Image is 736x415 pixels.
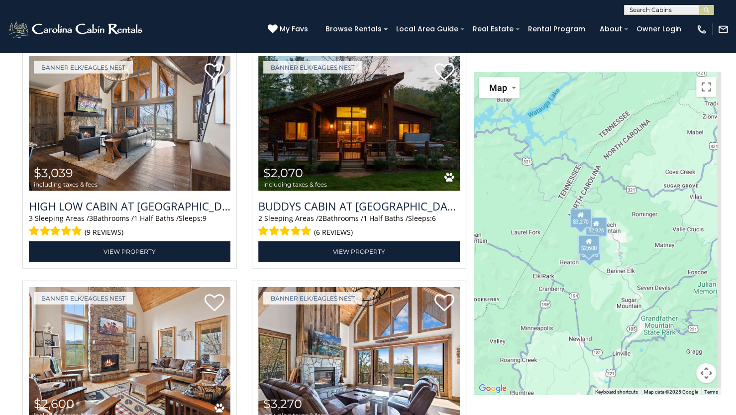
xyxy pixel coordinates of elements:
[696,77,716,97] button: Toggle fullscreen view
[263,181,327,188] span: including taxes & fees
[7,19,145,39] img: White-1-2.png
[85,226,123,239] span: (9 reviews)
[258,213,460,239] div: Sleeping Areas / Bathrooms / Sleeps:
[258,56,460,191] a: Buddys Cabin at Eagles Nest $2,070 including taxes & fees
[631,21,686,37] a: Owner Login
[579,241,601,261] div: $2,070
[29,199,230,213] a: High Low Cabin at [GEOGRAPHIC_DATA]
[476,382,509,395] a: Open this area in Google Maps (opens a new window)
[258,199,460,213] a: Buddys Cabin at [GEOGRAPHIC_DATA]
[29,199,230,213] h3: High Low Cabin at Eagles Nest
[268,24,311,35] a: My Favs
[476,382,509,395] img: Google
[34,61,133,74] a: Banner Elk/Eagles Nest
[34,166,73,180] span: $3,039
[263,292,362,305] a: Banner Elk/Eagles Nest
[432,213,436,223] span: 6
[205,293,224,314] a: Add to favorites
[89,213,93,223] span: 3
[320,21,387,37] a: Browse Rentals
[29,241,230,262] a: View Property
[576,235,598,255] div: $3,039
[468,21,519,37] a: Real Estate
[479,77,520,99] button: Change map style
[258,56,460,191] img: Buddys Cabin at Eagles Nest
[489,83,507,93] span: Map
[569,208,591,228] div: $3,270
[585,216,607,236] div: $2,926
[578,234,600,254] div: $2,600
[263,397,302,411] span: $3,270
[595,21,627,37] a: About
[263,166,303,180] span: $2,070
[718,24,729,35] img: mail-regular-white.png
[29,213,230,239] div: Sleeping Areas / Bathrooms / Sleeps:
[34,397,74,411] span: $2,600
[434,293,454,314] a: Add to favorites
[34,292,133,305] a: Banner Elk/Eagles Nest
[363,213,408,223] span: 1 Half Baths /
[29,213,33,223] span: 3
[29,56,230,191] a: High Low Cabin at Eagles Nest $3,039 including taxes & fees
[29,56,230,191] img: High Low Cabin at Eagles Nest
[314,226,353,239] span: (6 reviews)
[280,24,308,34] span: My Favs
[644,389,698,394] span: Map data ©2025 Google
[263,61,362,74] a: Banner Elk/Eagles Nest
[523,21,590,37] a: Rental Program
[258,213,262,223] span: 2
[134,213,179,223] span: 1 Half Baths /
[258,241,460,262] a: View Property
[434,62,454,83] a: Add to favorites
[391,21,463,37] a: Local Area Guide
[205,62,224,83] a: Add to favorites
[696,24,707,35] img: phone-regular-white.png
[704,389,718,394] a: Terms (opens in new tab)
[318,213,322,223] span: 2
[696,363,716,383] button: Map camera controls
[203,213,207,223] span: 9
[595,388,638,395] button: Keyboard shortcuts
[34,181,98,188] span: including taxes & fees
[258,199,460,213] h3: Buddys Cabin at Eagles Nest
